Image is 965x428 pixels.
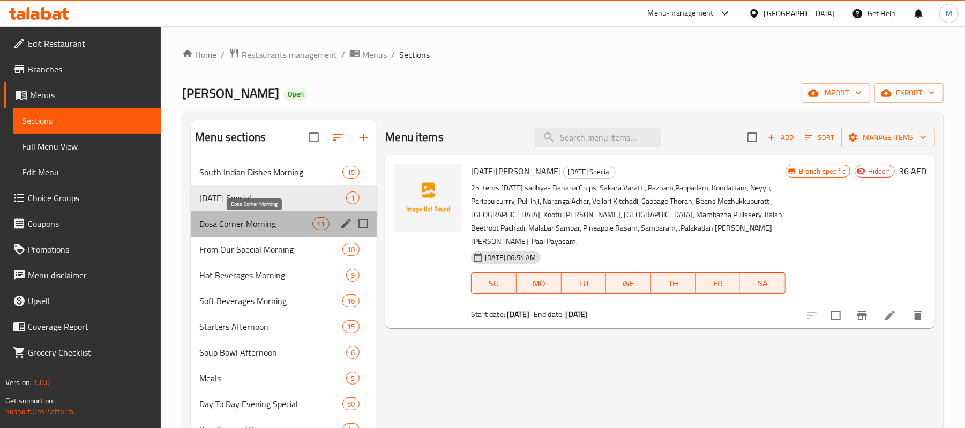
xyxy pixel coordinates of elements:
span: Promotions [28,243,153,256]
span: Starters Afternoon [199,320,342,333]
span: [DATE] 06:54 AM [481,253,540,263]
a: Menus [4,82,161,108]
span: [DATE] Special [199,191,346,204]
a: Edit Menu [13,159,161,185]
div: items [342,294,360,307]
span: Meals [199,372,346,385]
a: Menu disclaimer [4,262,161,288]
span: Upsell [28,294,153,307]
button: SU [471,272,517,294]
span: M [946,8,952,19]
div: South Indian Dishes Morning [199,166,342,179]
div: Open [283,88,308,101]
div: [GEOGRAPHIC_DATA] [764,8,835,19]
div: Starters Afternoon15 [191,314,377,340]
a: Restaurants management [229,48,337,62]
span: Soup Bowl Afternoon [199,346,346,359]
button: TU [562,272,607,294]
div: items [342,320,360,333]
span: Get support on: [5,394,55,408]
div: items [346,346,360,359]
span: Menus [362,48,387,61]
a: Home [182,48,216,61]
div: items [346,372,360,385]
span: 16 [343,296,359,306]
li: / [391,48,395,61]
span: Hidden [864,166,894,176]
span: [PERSON_NAME] [182,81,279,105]
span: [DATE][PERSON_NAME] [471,163,561,179]
span: End date: [534,307,564,321]
div: Day To Day Evening Special [199,397,342,410]
p: 25 items [DATE] sadhya- Banana Chips,.Sakara Varatti,.Pazham,Pappadam, Kondattam, Neyyu, Parippu ... [471,181,785,248]
span: Sections [22,114,153,127]
span: Dosa Corner Morning [199,217,312,230]
span: 60 [343,399,359,409]
span: Full Menu View [22,140,153,153]
b: [DATE] [507,307,529,321]
span: import [810,86,862,100]
a: Promotions [4,237,161,262]
a: Coupons [4,211,161,237]
span: 15 [343,167,359,178]
a: Full Menu View [13,134,161,159]
span: Open [283,90,308,99]
span: MO [521,276,557,291]
button: WE [606,272,651,294]
span: 10 [343,245,359,255]
div: items [342,243,360,256]
div: Menu-management [648,7,714,20]
button: import [802,83,870,103]
span: Coverage Report [28,320,153,333]
div: From Our Special Morning10 [191,237,377,262]
div: items [346,269,360,282]
div: items [346,191,360,204]
div: [DATE] Special1 [191,185,377,211]
span: TH [655,276,692,291]
span: 1 [347,193,359,203]
span: TU [566,276,602,291]
div: Meals5 [191,365,377,391]
span: Restaurants management [242,48,337,61]
div: Soft Beverages Morning16 [191,288,377,314]
span: 5 [347,373,359,383]
span: WE [610,276,647,291]
span: 41 [313,219,329,229]
a: Edit Restaurant [4,31,161,56]
b: [DATE] [566,307,588,321]
span: Hot Beverages Morning [199,269,346,282]
span: Select to update [825,304,847,327]
li: / [341,48,345,61]
div: Hot Beverages Morning9 [191,262,377,288]
div: Soup Bowl Afternoon6 [191,340,377,365]
span: Version: [5,375,32,389]
span: Sections [399,48,430,61]
div: South Indian Dishes Morning15 [191,159,377,185]
span: Select all sections [303,126,325,149]
div: items [342,397,360,410]
a: Support.OpsPlatform [5,404,73,418]
span: From Our Special Morning [199,243,342,256]
button: edit [338,216,354,232]
span: Soft Beverages Morning [199,294,342,307]
div: Onam Special [199,191,346,204]
div: Dosa Corner Morning41edit [191,211,377,237]
button: MO [517,272,562,294]
h2: Menu sections [195,129,266,145]
span: Menus [30,88,153,101]
span: Grocery Checklist [28,346,153,359]
a: Choice Groups [4,185,161,211]
div: Onam Special [563,166,616,179]
button: Add section [351,124,377,150]
button: FR [696,272,741,294]
span: Coupons [28,217,153,230]
button: export [874,83,944,103]
a: Coverage Report [4,314,161,340]
a: Branches [4,56,161,82]
div: Day To Day Evening Special60 [191,391,377,417]
span: SU [476,276,512,291]
span: Sort items [798,129,841,146]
